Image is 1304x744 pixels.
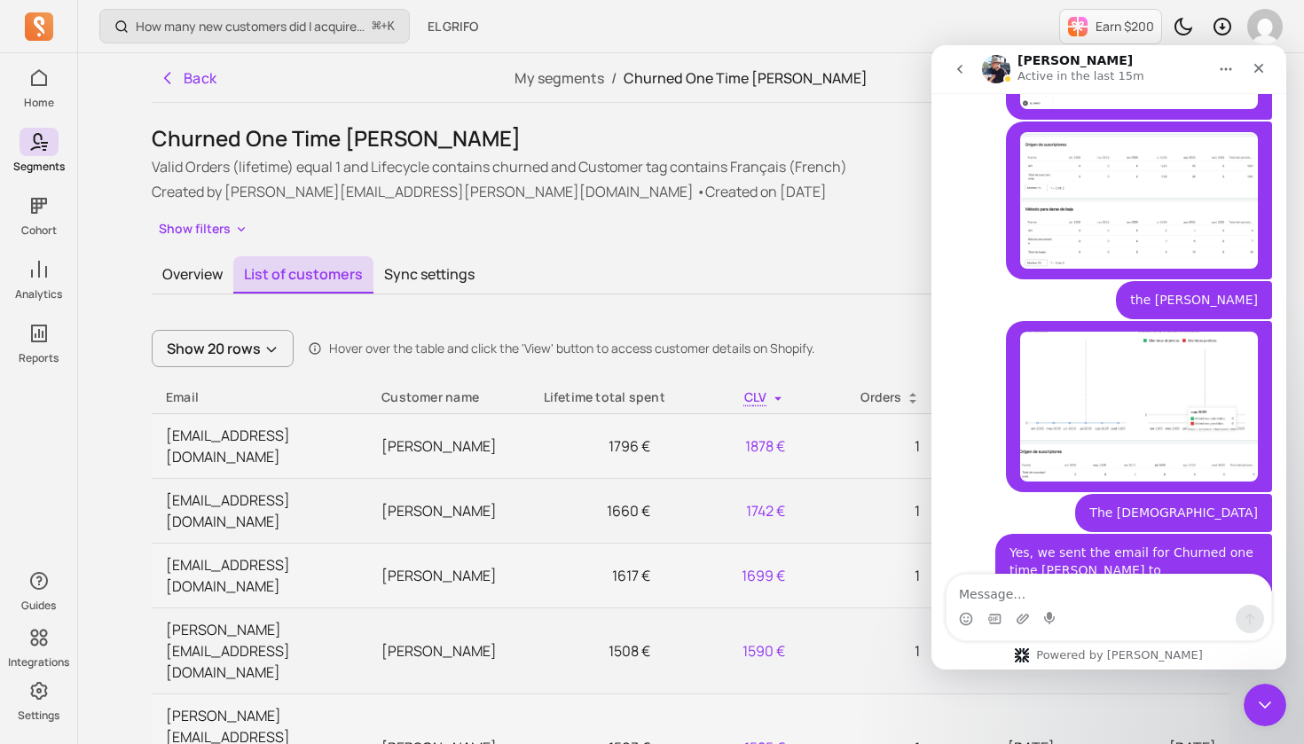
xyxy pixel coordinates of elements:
[1244,684,1286,726] iframe: Intercom live chat
[381,435,515,457] p: [PERSON_NAME]
[233,256,373,294] button: List of customers
[15,287,62,302] p: Analytics
[13,160,65,174] p: Segments
[1059,9,1162,44] button: Earn $200
[799,543,934,607] td: 1
[664,607,799,693] td: 1590 €
[21,599,56,613] p: Guides
[604,68,624,88] span: /
[381,388,515,406] p: Customer name
[813,388,920,406] div: Orders
[417,11,489,43] button: EL GRIFO
[530,543,664,607] td: 1617 €
[664,478,799,543] td: 1742 €
[152,330,294,367] button: Show 20 rows
[99,9,410,43] button: How many new customers did I acquire this period?⌘+K
[1096,18,1154,35] p: Earn $200
[152,256,233,292] button: Overview
[152,413,367,478] td: [EMAIL_ADDRESS][DOMAIN_NAME]
[1247,9,1283,44] img: avatar
[152,181,1230,202] p: Created by [PERSON_NAME][EMAIL_ADDRESS][PERSON_NAME][DOMAIN_NAME] • Created on [DATE]
[166,388,353,406] div: Email
[152,543,367,607] td: [EMAIL_ADDRESS][DOMAIN_NAME]
[381,500,515,521] p: [PERSON_NAME]
[1166,9,1201,44] button: Toggle dark mode
[24,96,54,110] p: Home
[530,478,664,543] td: 1660 €
[19,351,59,365] p: Reports
[624,68,868,88] span: Churned One Time [PERSON_NAME]
[152,607,367,693] td: [PERSON_NAME][EMAIL_ADDRESS][DOMAIN_NAME]
[544,388,650,406] div: Lifetime total spent
[799,478,934,543] td: 1
[381,565,515,586] p: [PERSON_NAME]
[21,223,57,238] p: Cohort
[152,60,224,96] button: Back
[152,124,1230,153] h1: Churned One Time [PERSON_NAME]
[428,18,478,35] span: EL GRIFO
[18,709,59,723] p: Settings
[664,413,799,478] td: 1878 €
[388,20,395,34] kbd: K
[530,607,664,693] td: 1508 €
[664,543,799,607] td: 1699 €
[152,216,255,242] button: Show filters
[372,16,381,38] kbd: ⌘
[373,17,395,35] span: +
[136,18,365,35] p: How many new customers did I acquire this period?
[381,640,515,662] p: [PERSON_NAME]
[329,340,815,357] p: Hover over the table and click the 'View' button to access customer details on Shopify.
[152,478,367,543] td: [EMAIL_ADDRESS][DOMAIN_NAME]
[799,607,934,693] td: 1
[20,563,59,616] button: Guides
[8,655,69,670] p: Integrations
[515,68,604,88] a: My segments
[931,45,1286,670] iframe: Intercom live chat
[530,413,664,478] td: 1796 €
[744,388,767,405] span: CLV
[799,413,934,478] td: 1
[373,256,485,292] button: Sync settings
[152,156,1230,177] p: Valid Orders (lifetime) equal 1 and Lifecycle contains churned and Customer tag contains Français...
